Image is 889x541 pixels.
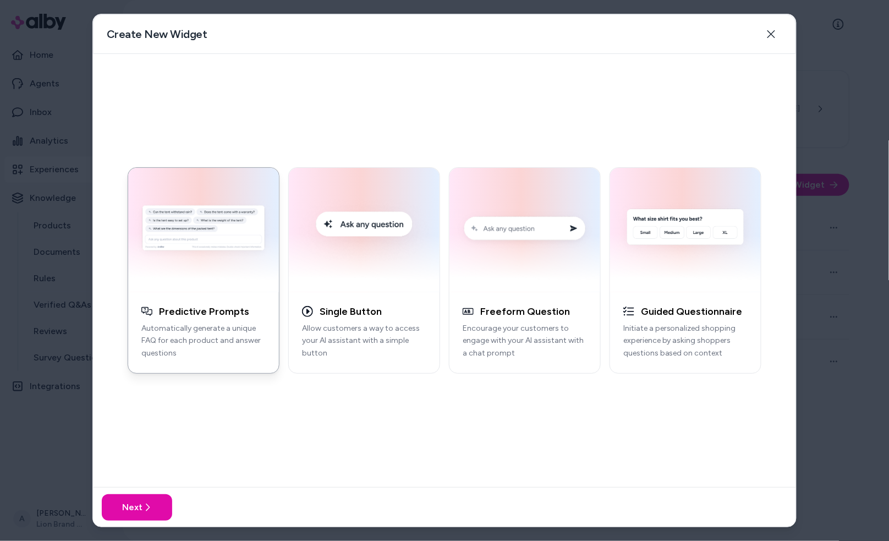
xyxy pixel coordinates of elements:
[141,323,266,360] p: Automatically generate a unique FAQ for each product and answer questions
[480,305,570,318] h3: Freeform Question
[617,174,754,286] img: AI Initial Question Example
[610,167,761,374] button: AI Initial Question ExampleGuided QuestionnaireInitiate a personalized shopping experience by ask...
[135,174,272,286] img: Generative Q&A Example
[449,167,601,374] button: Conversation Prompt ExampleFreeform QuestionEncourage your customers to engage with your AI assis...
[320,305,382,318] h3: Single Button
[456,174,594,286] img: Conversation Prompt Example
[102,494,172,521] button: Next
[641,305,743,318] h3: Guided Questionnaire
[107,26,207,42] h2: Create New Widget
[463,323,587,360] p: Encourage your customers to engage with your AI assistant with a chat prompt
[159,305,249,318] h3: Predictive Prompts
[288,167,440,374] button: Single Button Embed ExampleSingle ButtonAllow customers a way to access your AI assistant with a ...
[128,167,279,374] button: Generative Q&A ExamplePredictive PromptsAutomatically generate a unique FAQ for each product and ...
[623,323,748,360] p: Initiate a personalized shopping experience by asking shoppers questions based on context
[295,174,433,286] img: Single Button Embed Example
[302,323,426,360] p: Allow customers a way to access your AI assistant with a simple button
